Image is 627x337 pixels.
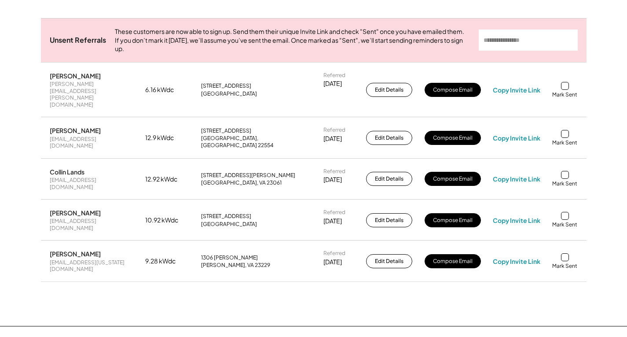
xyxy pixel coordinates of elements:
[552,91,577,98] div: Mark Sent
[201,82,251,89] div: [STREET_ADDRESS]
[323,79,342,88] div: [DATE]
[50,126,101,134] div: [PERSON_NAME]
[201,221,257,228] div: [GEOGRAPHIC_DATA]
[201,213,251,220] div: [STREET_ADDRESS]
[201,90,257,97] div: [GEOGRAPHIC_DATA]
[323,126,345,133] div: Referred
[50,36,106,45] div: Unsent Referrals
[366,213,412,227] button: Edit Details
[201,262,270,269] div: [PERSON_NAME], VA 23229
[323,209,345,216] div: Referred
[323,134,342,143] div: [DATE]
[50,81,133,108] div: [PERSON_NAME][EMAIL_ADDRESS][PERSON_NAME][DOMAIN_NAME]
[145,133,189,142] div: 12.9 kWdc
[323,168,345,175] div: Referred
[50,72,101,80] div: [PERSON_NAME]
[552,221,577,228] div: Mark Sent
[323,217,342,226] div: [DATE]
[552,139,577,146] div: Mark Sent
[366,131,412,145] button: Edit Details
[201,127,251,134] div: [STREET_ADDRESS]
[425,254,481,268] button: Compose Email
[425,131,481,145] button: Compose Email
[323,72,345,79] div: Referred
[145,216,189,225] div: 10.92 kWdc
[493,86,540,94] div: Copy Invite Link
[552,263,577,270] div: Mark Sent
[493,216,540,224] div: Copy Invite Link
[145,85,189,94] div: 6.16 kWdc
[323,250,345,257] div: Referred
[145,257,189,266] div: 9.28 kWdc
[425,213,481,227] button: Compose Email
[50,168,84,176] div: Collin Lands
[50,209,101,217] div: [PERSON_NAME]
[145,175,189,184] div: 12.92 kWdc
[552,180,577,187] div: Mark Sent
[50,177,133,190] div: [EMAIL_ADDRESS][DOMAIN_NAME]
[115,27,470,53] div: These customers are now able to sign up. Send them their unique Invite Link and check "Sent" once...
[493,175,540,183] div: Copy Invite Link
[50,259,133,273] div: [EMAIL_ADDRESS][US_STATE][DOMAIN_NAME]
[425,83,481,97] button: Compose Email
[323,175,342,184] div: [DATE]
[201,172,295,179] div: [STREET_ADDRESS][PERSON_NAME]
[201,179,282,186] div: [GEOGRAPHIC_DATA], VA 23061
[50,218,133,231] div: [EMAIL_ADDRESS][DOMAIN_NAME]
[366,172,412,186] button: Edit Details
[201,254,258,261] div: 1306 [PERSON_NAME]
[425,172,481,186] button: Compose Email
[366,83,412,97] button: Edit Details
[201,135,311,148] div: [GEOGRAPHIC_DATA], [GEOGRAPHIC_DATA] 22554
[366,254,412,268] button: Edit Details
[50,136,133,149] div: [EMAIL_ADDRESS][DOMAIN_NAME]
[493,134,540,142] div: Copy Invite Link
[50,250,101,258] div: [PERSON_NAME]
[493,257,540,265] div: Copy Invite Link
[323,258,342,267] div: [DATE]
